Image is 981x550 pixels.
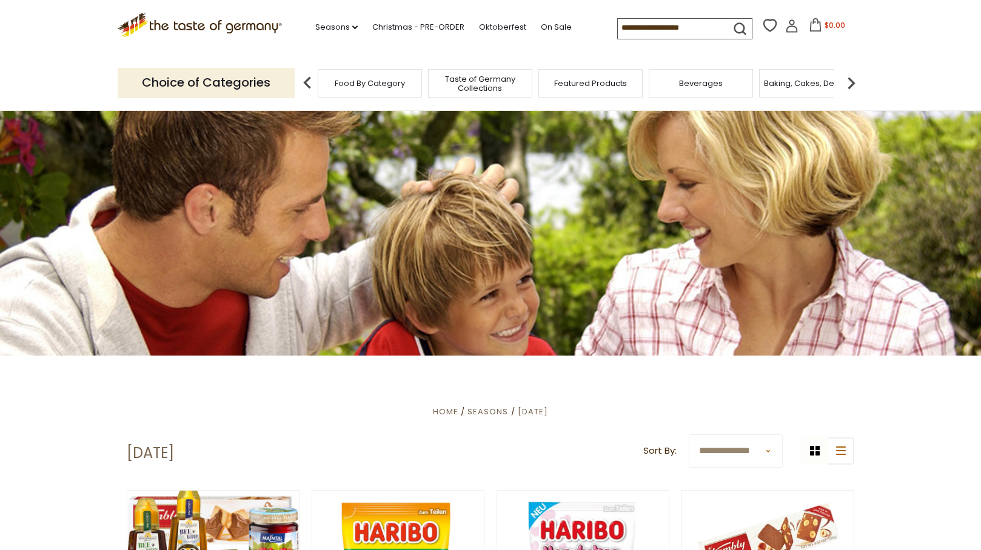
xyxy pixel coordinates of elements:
[118,68,295,98] p: Choice of Categories
[518,406,548,417] a: [DATE]
[315,21,358,34] a: Seasons
[839,71,863,95] img: next arrow
[479,21,526,34] a: Oktoberfest
[825,20,845,30] span: $0.00
[554,79,627,88] a: Featured Products
[679,79,723,88] a: Beverages
[432,75,529,93] a: Taste of Germany Collections
[433,406,458,417] a: Home
[295,71,320,95] img: previous arrow
[467,406,508,417] a: Seasons
[643,443,677,459] label: Sort By:
[541,21,572,34] a: On Sale
[372,21,464,34] a: Christmas - PRE-ORDER
[127,444,174,462] h1: [DATE]
[801,18,852,36] button: $0.00
[335,79,405,88] a: Food By Category
[764,79,858,88] a: Baking, Cakes, Desserts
